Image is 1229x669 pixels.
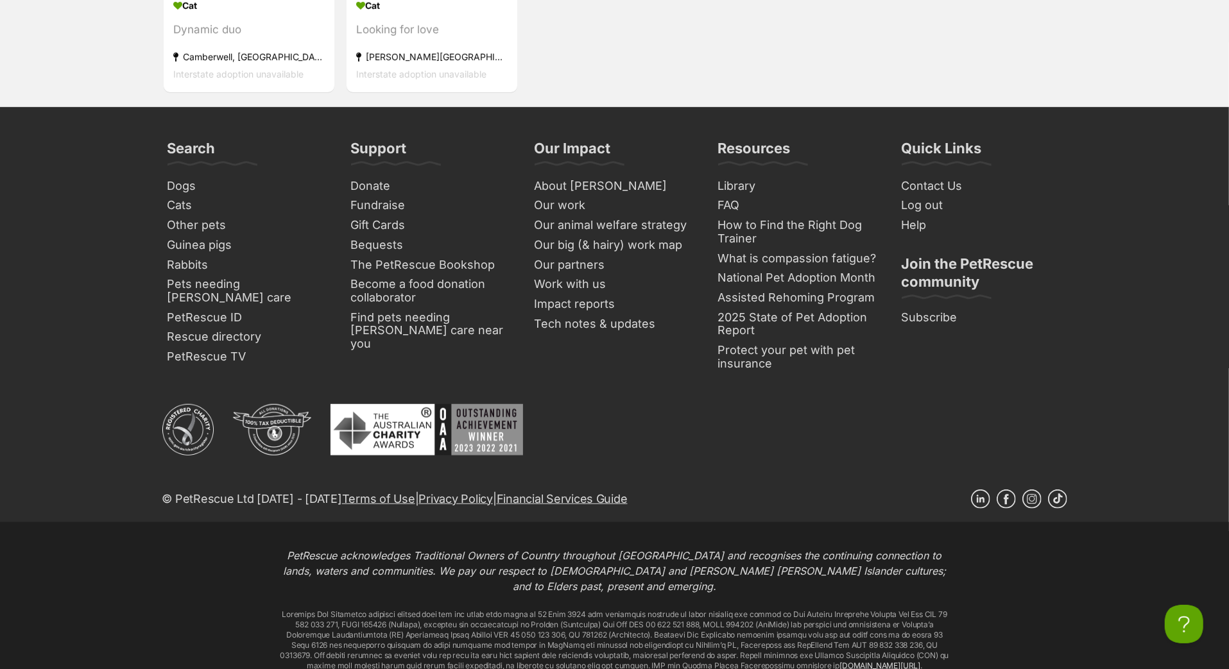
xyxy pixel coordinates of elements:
[356,49,508,66] div: [PERSON_NAME][GEOGRAPHIC_DATA]
[1048,489,1067,509] a: TikTok
[346,308,517,354] a: Find pets needing [PERSON_NAME] care near you
[173,49,325,66] div: Camberwell, [GEOGRAPHIC_DATA]
[713,308,884,341] a: 2025 State of Pet Adoption Report
[162,490,628,507] p: © PetRescue Ltd [DATE] - [DATE] | |
[342,492,415,505] a: Terms of Use
[902,255,1062,298] h3: Join the PetRescue community
[713,216,884,248] a: How to Find the Right Dog Trainer
[529,255,700,275] a: Our partners
[233,404,311,455] img: DGR
[351,139,407,165] h3: Support
[897,216,1067,235] a: Help
[529,196,700,216] a: Our work
[902,139,982,165] h3: Quick Links
[529,275,700,294] a: Work with us
[168,139,216,165] h3: Search
[162,255,333,275] a: Rabbits
[162,216,333,235] a: Other pets
[331,404,523,455] img: Australian Charity Awards - Outstanding Achievement Winner 2023 - 2022 - 2021
[713,176,884,196] a: Library
[1022,489,1042,509] a: Instagram
[713,341,884,373] a: Protect your pet with pet insurance
[971,489,990,509] a: Linkedin
[162,404,214,455] img: ACNC
[162,235,333,255] a: Guinea pigs
[418,492,492,505] a: Privacy Policy
[529,314,700,334] a: Tech notes & updates
[713,288,884,308] a: Assisted Rehoming Program
[162,308,333,328] a: PetRescue ID
[529,176,700,196] a: About [PERSON_NAME]
[346,255,517,275] a: The PetRescue Bookshop
[897,176,1067,196] a: Contact Us
[1165,605,1203,643] iframe: Help Scout Beacon - Open
[162,176,333,196] a: Dogs
[529,294,700,314] a: Impact reports
[535,139,611,165] h3: Our Impact
[346,235,517,255] a: Bequests
[346,196,517,216] a: Fundraise
[529,235,700,255] a: Our big (& hairy) work map
[162,327,333,347] a: Rescue directory
[356,69,486,80] span: Interstate adoption unavailable
[497,492,628,505] a: Financial Services Guide
[713,249,884,269] a: What is compassion fatigue?
[529,216,700,235] a: Our animal welfare strategy
[162,275,333,307] a: Pets needing [PERSON_NAME] care
[173,22,325,39] div: Dynamic duo
[356,22,508,39] div: Looking for love
[278,548,952,594] p: PetRescue acknowledges Traditional Owners of Country throughout [GEOGRAPHIC_DATA] and recognises ...
[713,196,884,216] a: FAQ
[897,196,1067,216] a: Log out
[897,308,1067,328] a: Subscribe
[713,268,884,288] a: National Pet Adoption Month
[346,216,517,235] a: Gift Cards
[162,196,333,216] a: Cats
[997,489,1016,509] a: Facebook
[346,176,517,196] a: Donate
[162,347,333,367] a: PetRescue TV
[718,139,791,165] h3: Resources
[173,69,304,80] span: Interstate adoption unavailable
[346,275,517,307] a: Become a food donation collaborator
